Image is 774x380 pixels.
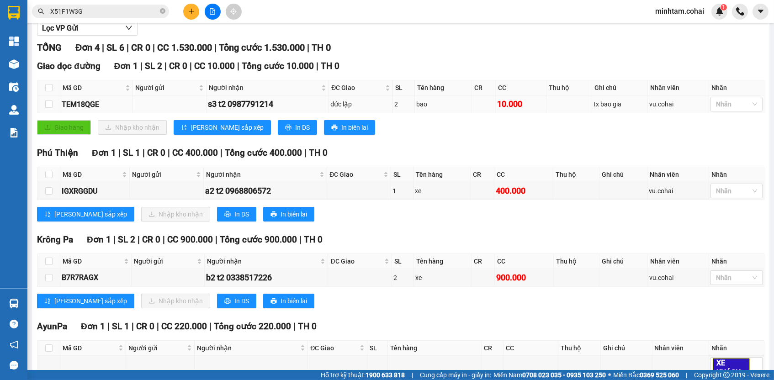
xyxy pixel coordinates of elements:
[37,42,62,53] span: TỔNG
[309,148,328,158] span: TH 0
[37,21,138,36] button: Lọc VP Gửi
[711,343,762,353] div: Nhãn
[9,299,19,308] img: warehouse-icon
[298,321,317,332] span: TH 0
[686,370,687,380] span: |
[209,321,212,332] span: |
[392,254,414,269] th: SL
[141,294,210,308] button: downloadNhập kho nhận
[367,341,388,356] th: SL
[38,8,44,15] span: search
[330,99,391,109] div: đức lập
[206,169,318,179] span: Người nhận
[278,120,317,135] button: printerIn DS
[63,169,120,179] span: Mã GD
[9,105,19,115] img: warehouse-icon
[495,254,554,269] th: CC
[208,98,327,111] div: s3 t2 0987791214
[522,371,606,379] strong: 0708 023 035 - 0935 103 250
[224,211,231,218] span: printer
[392,186,411,196] div: 1
[132,169,194,179] span: Người gửi
[295,122,310,132] span: In DS
[217,207,256,222] button: printerIn DS
[391,167,413,182] th: SL
[304,234,323,245] span: TH 0
[60,269,132,287] td: B7R7RAGX
[157,42,212,53] span: CC 1.530.000
[558,341,601,356] th: Thu hộ
[37,321,67,332] span: AyunPa
[420,370,491,380] span: Cung cấp máy in - giấy in:
[138,234,140,245] span: |
[181,124,187,132] span: sort-ascending
[160,7,165,16] span: close-circle
[599,254,647,269] th: Ghi chú
[613,370,679,380] span: Miền Bắc
[394,99,413,109] div: 2
[134,256,196,266] span: Người gửi
[599,167,648,182] th: Ghi chú
[648,80,709,95] th: Nhân viên
[324,120,375,135] button: printerIn biên lai
[722,4,725,11] span: 1
[107,321,110,332] span: |
[142,234,160,245] span: CR 0
[98,120,167,135] button: downloadNhập kho nhận
[416,99,470,109] div: bao
[225,148,302,158] span: Tổng cước 400.000
[75,42,100,53] span: Đơn 4
[648,5,711,17] span: minhtam.cohai
[496,80,546,95] th: CC
[281,209,307,219] span: In biên lai
[205,185,326,197] div: a2 t2 0968806572
[341,122,368,132] span: In biên lai
[321,370,405,380] span: Hỗ trợ kỹ thuật:
[711,83,762,93] div: Nhãn
[242,61,314,71] span: Tổng cước 10.000
[711,256,762,266] div: Nhãn
[127,42,129,53] span: |
[37,207,134,222] button: sort-ascending[PERSON_NAME] sắp xếp
[393,80,415,95] th: SL
[471,167,494,182] th: CR
[102,42,104,53] span: |
[592,80,648,95] th: Ghi chú
[226,4,242,20] button: aim
[316,61,318,71] span: |
[493,370,606,380] span: Miền Nam
[60,95,133,113] td: TEM18QGE
[215,234,217,245] span: |
[554,254,599,269] th: Thu hộ
[217,294,256,308] button: printerIn DS
[293,321,296,332] span: |
[9,37,19,46] img: dashboard-icon
[496,271,552,284] div: 900.000
[37,234,73,245] span: Krông Pa
[92,148,116,158] span: Đơn 1
[219,42,305,53] span: Tổng cước 1.530.000
[649,186,707,196] div: vu.cohai
[9,82,19,92] img: warehouse-icon
[131,42,150,53] span: CR 0
[649,99,707,109] div: vu.cohai
[54,296,127,306] span: [PERSON_NAME] sắp xếp
[169,61,187,71] span: CR 0
[388,341,482,356] th: Tên hàng
[157,321,159,332] span: |
[118,148,121,158] span: |
[191,122,264,132] span: [PERSON_NAME] sắp xếp
[172,148,218,158] span: CC 400.000
[174,120,271,135] button: sort-ascending[PERSON_NAME] sắp xếp
[414,167,471,182] th: Tên hàng
[224,298,231,305] span: printer
[285,124,292,132] span: printer
[143,148,145,158] span: |
[190,61,192,71] span: |
[220,148,223,158] span: |
[163,234,165,245] span: |
[87,234,111,245] span: Đơn 1
[114,61,138,71] span: Đơn 1
[44,211,51,218] span: sort-ascending
[164,61,167,71] span: |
